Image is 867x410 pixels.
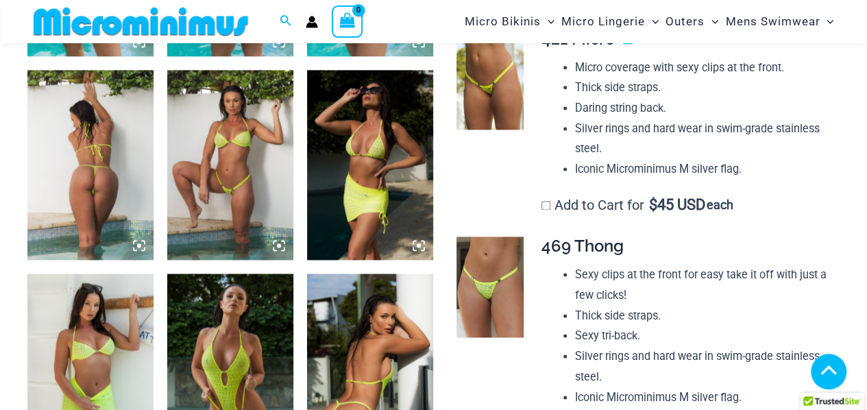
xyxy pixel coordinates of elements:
span: Menu Toggle [705,4,718,39]
li: Thick side straps. [575,77,829,98]
span: 421 Micro [541,29,615,49]
span: each [707,198,733,212]
a: Search icon link [280,13,292,30]
a: Account icon link [306,16,318,28]
a: Micro BikinisMenu ToggleMenu Toggle [461,4,558,39]
span: 45 USD [649,198,705,212]
span: Mens Swimwear [725,4,820,39]
span: $ [649,196,657,213]
span: Menu Toggle [541,4,554,39]
input: Add to Cart for$45 USD each [541,201,550,210]
img: Bubble Mesh Highlight Yellow 309 Tri Top 5404 Skirt [307,70,433,259]
a: Micro LingerieMenu ToggleMenu Toggle [558,4,662,39]
span: Menu Toggle [645,4,659,39]
span: Menu Toggle [820,4,833,39]
img: Bubble Mesh Highlight Yellow 421 Micro [456,29,524,130]
li: Silver rings and hard wear in swim-grade stainless steel. [575,346,829,387]
li: Sexy tri-back. [575,326,829,346]
span: Micro Bikinis [465,4,541,39]
span: Outers [665,4,705,39]
li: Iconic Microminimus M silver flag. [575,159,829,180]
a: Mens SwimwearMenu ToggleMenu Toggle [722,4,837,39]
a: OutersMenu ToggleMenu Toggle [662,4,722,39]
img: Bubble Mesh Highlight Yellow 469 Thong [456,237,524,337]
a: View Shopping Cart, empty [332,5,363,37]
img: Bubble Mesh Highlight Yellow 323 Underwire Top 421 Micro [27,70,154,259]
li: Micro coverage with sexy clips at the front. [575,58,829,78]
label: Add to Cart for [541,197,733,213]
span: 469 Thong [541,236,624,256]
img: MM SHOP LOGO FLAT [28,6,254,37]
li: Daring string back. [575,98,829,119]
img: Bubble Mesh Highlight Yellow 323 Underwire Top 421 Micro [167,70,293,259]
li: Silver rings and hard wear in swim-grade stainless steel. [575,119,829,159]
li: Thick side straps. [575,306,829,326]
span: Micro Lingerie [561,4,645,39]
nav: Site Navigation [459,2,840,41]
li: Sexy clips at the front for easy take it off with just a few clicks! [575,265,829,305]
li: Iconic Microminimus M silver flag. [575,387,829,408]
